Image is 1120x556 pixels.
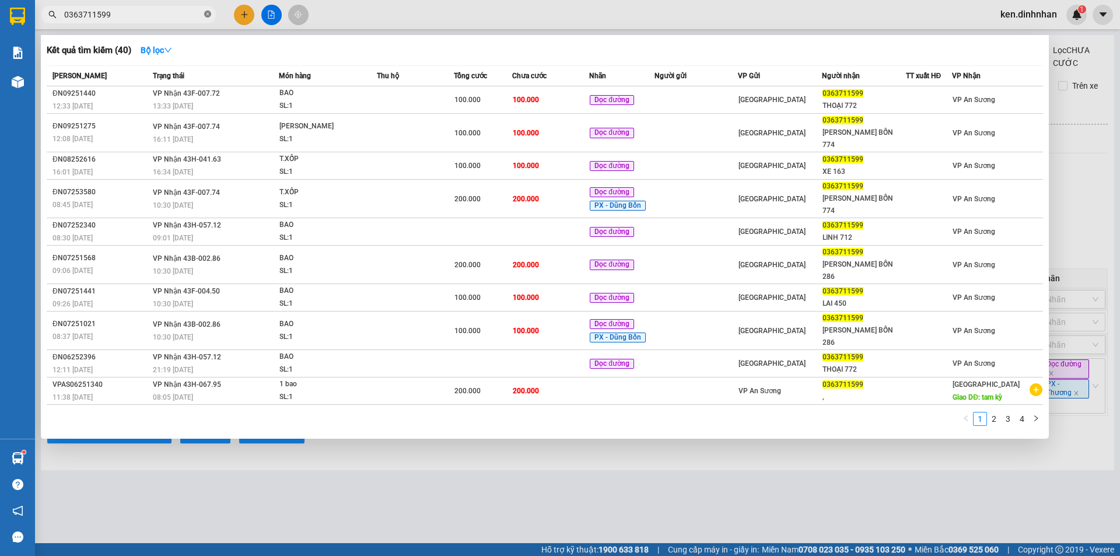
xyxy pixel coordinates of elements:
span: 100.000 [513,327,539,335]
span: close-circle [204,11,211,18]
div: ĐN07251441 [52,285,149,298]
input: Tìm tên, số ĐT hoặc mã đơn [64,8,202,21]
div: SL: 1 [279,391,367,404]
span: Dọc đường [590,227,634,237]
span: VP Nhận 43H-057.12 [153,221,221,229]
span: 09:06 [DATE] [52,267,93,275]
span: Dọc đường [590,319,634,330]
div: [PERSON_NAME] BỐN 286 [822,258,905,283]
span: 16:11 [DATE] [153,135,193,144]
span: [GEOGRAPHIC_DATA] [738,293,806,302]
li: Next Page [1029,412,1043,426]
span: 10:30 [DATE] [153,267,193,275]
span: VP Gửi [738,72,760,80]
span: 0363711599 [822,116,863,124]
span: Dọc đường [590,95,634,106]
span: 0363711599 [822,248,863,256]
span: Trạng thái [153,72,184,80]
span: 200.000 [513,195,539,203]
span: 08:30 [DATE] [52,234,93,242]
span: 12:08 [DATE] [52,135,93,143]
span: 100.000 [454,162,481,170]
span: [GEOGRAPHIC_DATA] [738,228,806,236]
div: SL: 1 [279,331,367,344]
span: VP An Sương [953,293,995,302]
span: Dọc đường [590,161,634,172]
span: 100.000 [513,129,539,137]
div: ĐN09251440 [52,88,149,100]
div: SL: 1 [279,265,367,278]
button: Bộ lọcdown [131,41,181,60]
span: 0363711599 [822,380,863,389]
div: SL: 1 [279,166,367,179]
span: VP An Sương [738,387,781,395]
div: VPAS06251340 [52,379,149,391]
span: [GEOGRAPHIC_DATA] [953,380,1020,389]
span: 200.000 [513,387,539,395]
li: 2 [987,412,1001,426]
div: XE 163 [822,166,905,178]
img: solution-icon [12,47,24,59]
span: VP Nhận 43F-007.74 [153,188,220,197]
span: Dọc đường [590,260,634,270]
div: SL: 1 [279,199,367,212]
span: PX - Dũng Bốn [590,201,646,211]
div: BAO [279,351,367,363]
span: VP An Sương [953,359,995,368]
strong: Bộ lọc [141,46,172,55]
div: ĐN07251021 [52,318,149,330]
div: LAI 450 [822,298,905,310]
sup: 1 [22,450,26,454]
span: VP An Sương [953,129,995,137]
div: BAO [279,87,367,100]
span: VP An Sương [953,195,995,203]
div: , [822,391,905,403]
span: 200.000 [454,387,481,395]
a: 4 [1016,412,1028,425]
span: PX - Dũng Bốn [590,333,646,343]
span: 21:19 [DATE] [153,366,193,374]
div: ĐN07252340 [52,219,149,232]
span: close-circle [204,9,211,20]
img: warehouse-icon [12,452,24,464]
span: 08:37 [DATE] [52,333,93,341]
span: message [12,531,23,543]
li: 4 [1015,412,1029,426]
span: 0363711599 [822,353,863,361]
span: VP An Sương [953,228,995,236]
span: Người nhận [822,72,860,80]
span: VP An Sương [953,96,995,104]
li: 3 [1001,412,1015,426]
span: 09:01 [DATE] [153,234,193,242]
button: right [1029,412,1043,426]
div: BAO [279,219,367,232]
span: down [164,46,172,54]
div: T.XỐP [279,153,367,166]
span: Tổng cước [454,72,487,80]
span: 09:26 [DATE] [52,300,93,308]
span: search [48,11,57,19]
span: 0363711599 [822,155,863,163]
span: [PERSON_NAME] [52,72,107,80]
span: 200.000 [454,195,481,203]
span: VP Nhận [952,72,981,80]
span: [GEOGRAPHIC_DATA] [738,327,806,335]
span: VP Nhận 43H-057.12 [153,353,221,361]
span: right [1032,415,1039,422]
span: 12:11 [DATE] [52,366,93,374]
div: SL: 1 [279,232,367,244]
span: 16:01 [DATE] [52,168,93,176]
div: SL: 1 [279,363,367,376]
img: warehouse-icon [12,76,24,88]
span: 08:05 [DATE] [153,393,193,401]
span: [GEOGRAPHIC_DATA] [738,261,806,269]
span: plus-circle [1030,383,1042,396]
li: 1 [973,412,987,426]
span: VP An Sương [953,261,995,269]
span: [GEOGRAPHIC_DATA] [738,195,806,203]
span: 10:30 [DATE] [153,333,193,341]
span: 0363711599 [822,182,863,190]
span: 0363711599 [822,89,863,97]
span: [GEOGRAPHIC_DATA] [738,96,806,104]
div: ĐN07251568 [52,252,149,264]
